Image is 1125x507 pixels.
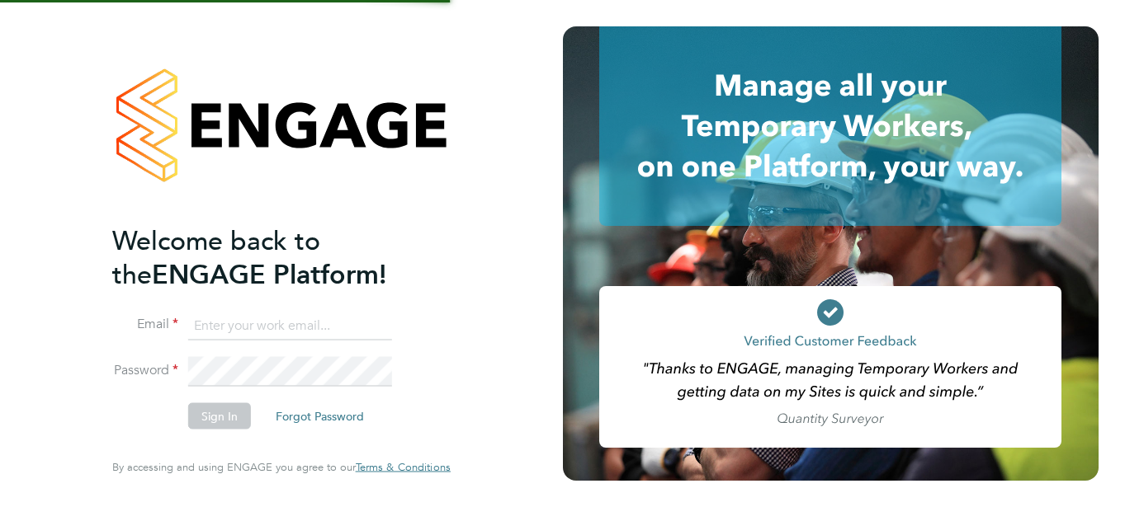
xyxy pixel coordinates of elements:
[112,224,320,290] span: Welcome back to the
[188,311,392,340] input: Enter your work email...
[112,223,434,291] h2: ENGAGE Platform!
[356,461,451,474] a: Terms & Conditions
[262,403,377,430] button: Forgot Password
[112,316,178,333] label: Email
[356,460,451,474] span: Terms & Conditions
[188,403,251,430] button: Sign In
[112,362,178,379] label: Password
[112,460,451,474] span: By accessing and using ENGAGE you agree to our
